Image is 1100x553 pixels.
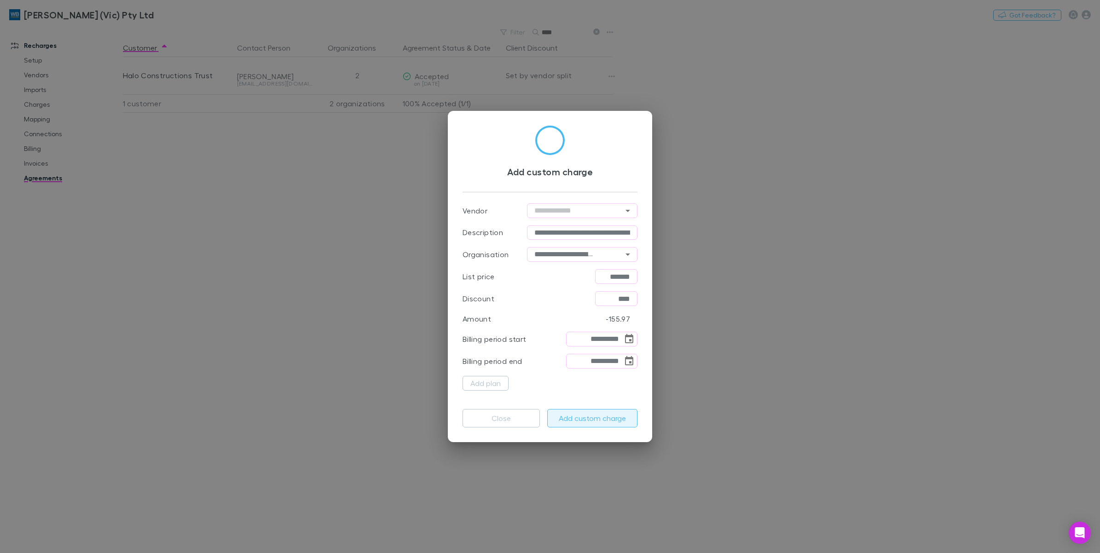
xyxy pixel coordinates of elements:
p: Organisation [463,249,509,260]
p: Discount [463,293,494,304]
button: Open [621,204,634,217]
button: Add plan [463,376,509,391]
button: Open [621,248,634,261]
button: Choose date, selected date is Sep 16, 2025 [623,355,636,368]
p: List price [463,271,495,282]
button: Choose date, selected date is Sep 16, 2025 [623,333,636,346]
p: Billing period start [463,334,526,345]
p: -155.97 [606,313,630,324]
p: Vendor [463,205,487,216]
button: Add custom charge [547,409,637,427]
button: Close [463,409,540,427]
h3: Add custom charge [463,166,637,177]
div: Open Intercom Messenger [1069,522,1091,544]
p: Description [463,227,503,238]
p: Amount [463,313,491,324]
p: Billing period end [463,356,522,367]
